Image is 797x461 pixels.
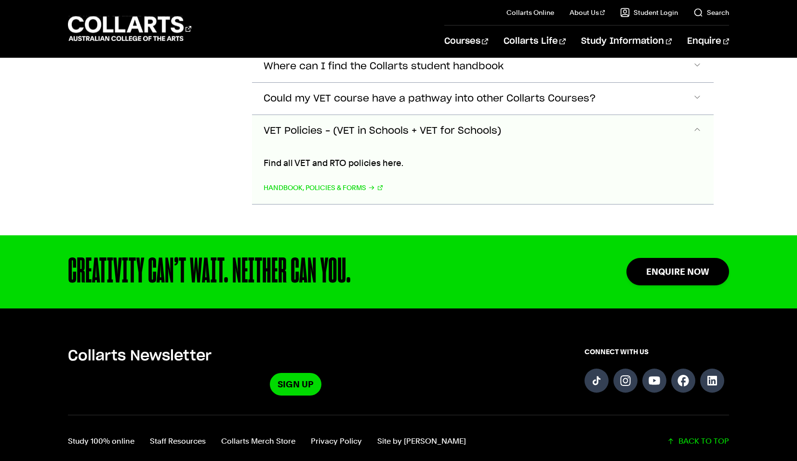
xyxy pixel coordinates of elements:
[504,26,566,57] a: Collarts Life
[68,347,523,365] h5: Collarts Newsletter
[252,115,714,147] button: VET Policies – (VET in Schools + VET for Schools)
[613,369,638,393] a: Follow us on Instagram
[584,347,729,396] div: Connect with us on social media
[264,61,504,72] span: Where can I find the Collarts student handbook
[68,435,466,448] nav: Footer navigation
[444,26,488,57] a: Courses
[252,51,714,82] button: Where can I find the Collarts student handbook
[642,369,666,393] a: Follow us on YouTube
[687,26,729,57] a: Enquire
[700,369,724,393] a: Follow us on LinkedIn
[626,258,729,285] a: Enquire Now
[584,347,729,357] span: CONNECT WITH US
[671,369,695,393] a: Follow us on Facebook
[270,373,321,396] a: Sign Up
[264,93,596,104] span: Could my VET course have a pathway into other Collarts Courses?
[506,8,554,17] a: Collarts Online
[377,435,466,448] a: Site by Calico
[311,435,362,448] a: Privacy Policy
[264,156,621,170] p: Find all VET and RTO policies here.
[68,255,565,289] div: CREATIVITY CAN’T WAIT. NEITHER CAN YOU.
[68,15,191,42] div: Go to homepage
[667,435,729,448] a: Scroll back to top of the page
[620,8,678,17] a: Student Login
[252,83,714,115] button: Could my VET course have a pathway into other Collarts Courses?
[150,435,206,448] a: Staff Resources
[68,435,134,448] a: Study 100% online
[570,8,605,17] a: About Us
[264,126,501,137] span: VET Policies – (VET in Schools + VET for Schools)
[693,8,729,17] a: Search
[264,181,383,194] a: Handbook, Policies & Forms
[221,435,295,448] a: Collarts Merch Store
[584,369,609,393] a: Follow us on TikTok
[581,26,672,57] a: Study Information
